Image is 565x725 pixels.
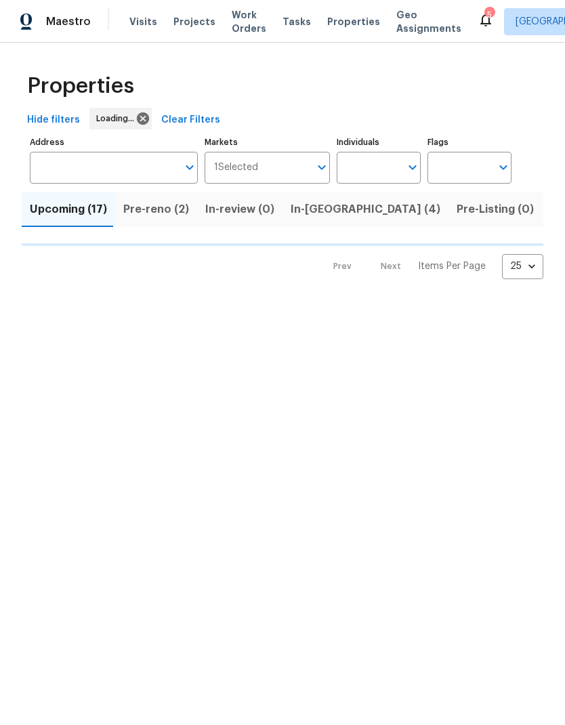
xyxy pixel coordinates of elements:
[312,158,331,177] button: Open
[282,17,311,26] span: Tasks
[161,112,220,129] span: Clear Filters
[96,112,140,125] span: Loading...
[89,108,152,129] div: Loading...
[502,249,543,284] div: 25
[22,108,85,133] button: Hide filters
[27,112,80,129] span: Hide filters
[327,15,380,28] span: Properties
[214,162,258,173] span: 1 Selected
[129,15,157,28] span: Visits
[30,138,198,146] label: Address
[457,200,534,219] span: Pre-Listing (0)
[180,158,199,177] button: Open
[123,200,189,219] span: Pre-reno (2)
[337,138,421,146] label: Individuals
[46,15,91,28] span: Maestro
[291,200,440,219] span: In-[GEOGRAPHIC_DATA] (4)
[320,254,543,279] nav: Pagination Navigation
[27,79,134,93] span: Properties
[30,200,107,219] span: Upcoming (17)
[205,138,331,146] label: Markets
[418,260,486,273] p: Items Per Page
[396,8,461,35] span: Geo Assignments
[156,108,226,133] button: Clear Filters
[484,8,494,22] div: 5
[494,158,513,177] button: Open
[173,15,215,28] span: Projects
[232,8,266,35] span: Work Orders
[427,138,511,146] label: Flags
[403,158,422,177] button: Open
[205,200,274,219] span: In-review (0)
